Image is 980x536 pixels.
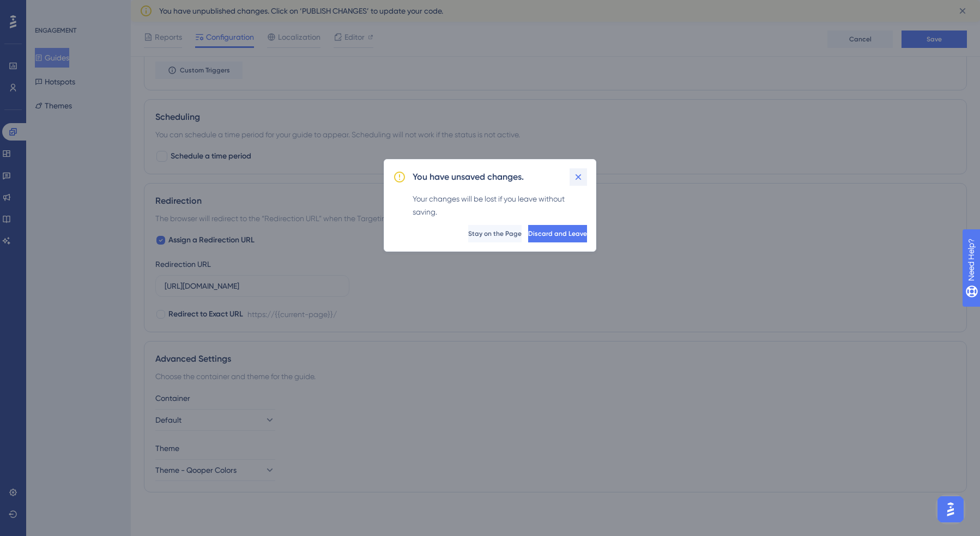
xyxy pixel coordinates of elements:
h2: You have unsaved changes. [413,170,524,184]
span: Stay on the Page [468,229,522,238]
span: Need Help? [26,3,68,16]
iframe: UserGuiding AI Assistant Launcher [934,493,967,526]
span: Discard and Leave [528,229,587,238]
div: Your changes will be lost if you leave without saving. [413,192,587,218]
